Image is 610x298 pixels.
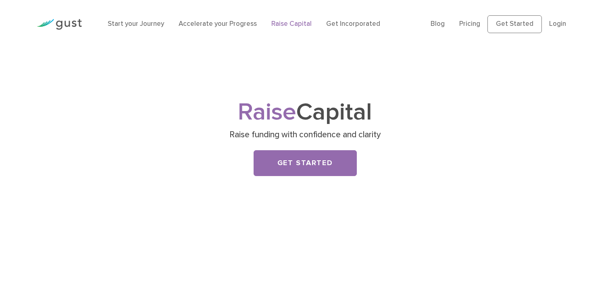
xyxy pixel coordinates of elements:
[271,20,312,28] a: Raise Capital
[326,20,380,28] a: Get Incorporated
[459,20,480,28] a: Pricing
[549,20,566,28] a: Login
[149,129,461,141] p: Raise funding with confidence and clarity
[108,20,164,28] a: Start your Journey
[487,15,542,33] a: Get Started
[37,19,82,30] img: Gust Logo
[238,98,296,126] span: Raise
[431,20,445,28] a: Blog
[254,150,357,176] a: Get Started
[146,101,464,124] h1: Capital
[179,20,257,28] a: Accelerate your Progress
